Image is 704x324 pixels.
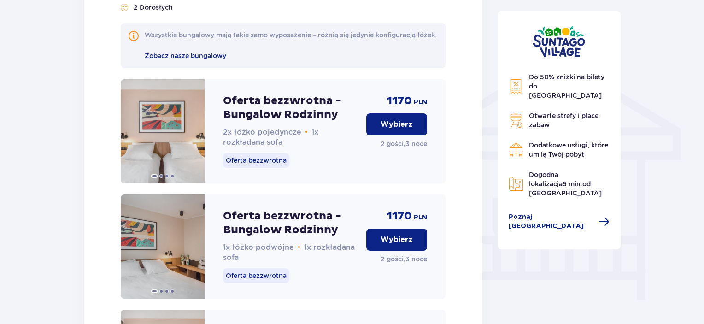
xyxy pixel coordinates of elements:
p: PLN [414,98,427,107]
p: Oferta bezzwrotna [223,153,289,168]
button: Wybierz [366,113,427,135]
p: 2 gości , 3 noce [381,139,427,148]
p: 2 Dorosłych [134,3,173,12]
img: Grill Icon [509,113,523,128]
p: 2 gości , 3 noce [381,254,427,264]
span: Dogodna lokalizacja od [GEOGRAPHIC_DATA] [529,171,602,197]
img: Suntago Village [533,26,585,58]
a: Zobacz nasze bungalowy [145,51,226,61]
a: Poznaj [GEOGRAPHIC_DATA] [509,212,610,231]
span: 2x łóżko pojedyncze [223,128,301,136]
span: • [298,243,300,252]
span: 5 min. [563,180,582,188]
p: Oferta bezzwrotna [223,268,289,283]
span: • [305,128,308,137]
p: Wybierz [381,119,413,130]
div: Wszystkie bungalowy mają takie samo wyposażenie – różnią się jedynie konfiguracją łóżek. [145,30,437,40]
p: 1170 [387,209,412,223]
img: Oferta bezzwrotna - Bungalow Rodzinny [121,194,205,299]
span: Do 50% zniżki na bilety do [GEOGRAPHIC_DATA] [529,73,604,99]
span: Dodatkowe usługi, które umilą Twój pobyt [529,141,608,158]
span: Poznaj [GEOGRAPHIC_DATA] [509,212,593,231]
img: Liczba gości [121,4,128,11]
img: Discount Icon [509,79,523,94]
span: Zobacz nasze bungalowy [145,52,226,59]
button: Wybierz [366,229,427,251]
p: PLN [414,213,427,222]
p: Wybierz [381,235,413,245]
span: 1x łóżko podwójne [223,243,294,252]
p: Oferta bezzwrotna - Bungalow Rodzinny [223,209,359,237]
img: Restaurant Icon [509,142,523,157]
img: Map Icon [509,177,523,191]
span: Otwarte strefy i place zabaw [529,112,598,129]
img: Oferta bezzwrotna - Bungalow Rodzinny [121,79,205,183]
p: Oferta bezzwrotna - Bungalow Rodzinny [223,94,359,122]
p: 1170 [387,94,412,108]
